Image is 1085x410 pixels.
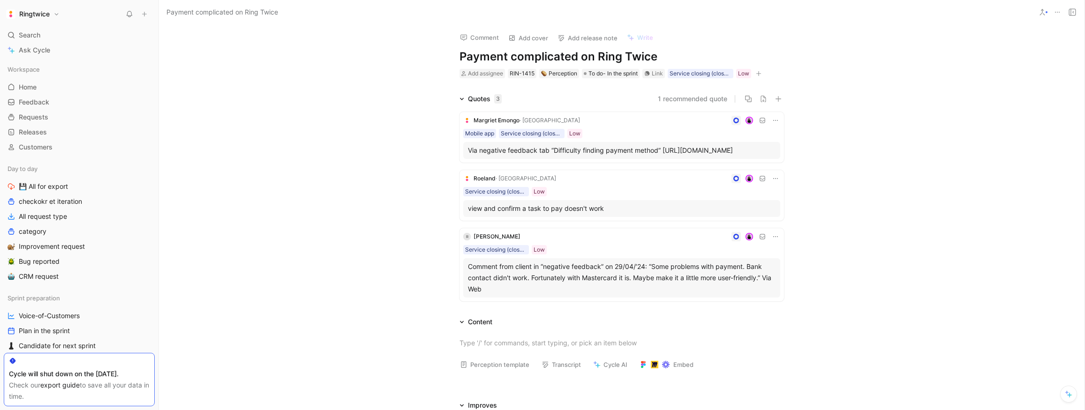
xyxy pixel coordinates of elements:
[468,70,503,77] span: Add assignee
[4,291,155,305] div: Sprint preparation
[534,245,545,254] div: Low
[463,233,471,240] div: R
[4,62,155,76] div: Workspace
[8,342,15,350] img: ♟️
[4,110,155,124] a: Requests
[456,31,503,44] button: Comment
[539,69,579,78] div: 🥔Perception
[496,175,556,182] span: · [GEOGRAPHIC_DATA]
[19,341,96,350] span: Candidate for next sprint
[456,316,496,328] div: Content
[501,129,563,138] div: Service closing (close a task, service payment)
[4,162,155,283] div: Day to day💾 All for exportcheckokr et iterationAll request typecategory🐌Improvement request🪲Bug r...
[635,358,698,371] button: Embed
[541,71,547,76] img: 🥔
[19,82,37,92] span: Home
[8,164,38,173] span: Day to day
[19,97,49,107] span: Feedback
[456,93,505,104] div: Quotes3
[589,358,632,371] button: Cycle AI
[19,45,50,56] span: Ask Cycle
[4,339,155,353] a: ♟️Candidate for next sprint
[465,129,494,138] div: Mobile app
[474,233,520,240] span: [PERSON_NAME]
[6,256,17,267] button: 🪲
[4,239,155,253] a: 🐌Improvement request
[166,7,278,18] span: Payment complicated on Ring Twice
[6,241,17,252] button: 🐌
[474,117,520,124] span: Margriet Emongo
[652,69,663,78] div: Link
[4,254,155,268] a: 🪲Bug reported
[19,257,60,266] span: Bug reported
[4,125,155,139] a: Releases
[494,94,502,104] div: 3
[504,31,552,45] button: Add cover
[465,245,527,254] div: Service closing (close a task, service payment)
[4,28,155,42] div: Search
[19,326,70,335] span: Plan in the sprint
[623,31,657,44] button: Write
[19,127,47,137] span: Releases
[4,291,155,368] div: Sprint preparationVoice-of-CustomersPlan in the sprint♟️Candidate for next sprint🤖Grooming
[19,311,80,321] span: Voice-of-Customers
[4,209,155,224] a: All request type
[19,197,82,206] span: checkokr et iteration
[468,316,492,328] div: Content
[541,69,577,78] div: Perception
[4,309,155,323] a: Voice-of-Customers
[4,140,155,154] a: Customers
[9,368,150,380] div: Cycle will shut down on the [DATE].
[746,234,753,240] img: avatar
[19,227,46,236] span: category
[510,69,535,78] div: RIN-1415
[4,162,155,176] div: Day to day
[4,43,155,57] a: Ask Cycle
[582,69,640,78] div: To do- In the sprint
[19,212,67,221] span: All request type
[6,9,15,19] img: Ringtwice
[465,187,527,196] div: Service closing (close a task, service payment)
[19,142,53,152] span: Customers
[6,271,17,282] button: 🤖
[746,118,753,124] img: avatar
[468,261,776,295] div: Comment from client in “negative feedback” on 29/04/’24: “Some problems with payment. Bank contac...
[19,30,40,41] span: Search
[4,324,155,338] a: Plan in the sprint
[8,293,60,303] span: Sprint preparation
[534,187,545,196] div: Low
[463,175,471,182] img: logo
[658,93,727,104] button: 1 recommended quote
[460,49,784,64] h1: Payment complicated on Ring Twice
[738,69,749,78] div: Low
[4,224,155,239] a: category
[468,145,776,156] div: Via negative feedback tab “Difficulty finding payment method” [URL][DOMAIN_NAME]
[637,33,653,42] span: Write
[588,69,638,78] span: To do- In the sprint
[670,69,731,78] div: Service closing (close a task, service payment)
[4,194,155,209] a: checkokr et iteration
[19,10,50,18] h1: Ringtwice
[4,80,155,94] a: Home
[474,175,496,182] span: Roeland
[569,129,580,138] div: Low
[456,358,534,371] button: Perception template
[9,380,150,402] div: Check our to save all your data in time.
[468,203,776,214] div: view and confirm a task to pay doesn't work
[4,269,155,283] a: 🤖CRM request
[520,117,580,124] span: · [GEOGRAPHIC_DATA]
[537,358,585,371] button: Transcript
[8,273,15,280] img: 🤖
[19,272,59,281] span: CRM request
[19,112,48,122] span: Requests
[553,31,622,45] button: Add release note
[8,243,15,250] img: 🐌
[8,65,40,74] span: Workspace
[8,258,15,265] img: 🪲
[19,242,85,251] span: Improvement request
[746,176,753,182] img: avatar
[4,7,62,21] button: RingtwiceRingtwice
[6,340,17,351] button: ♟️
[40,381,80,389] a: export guide
[4,95,155,109] a: Feedback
